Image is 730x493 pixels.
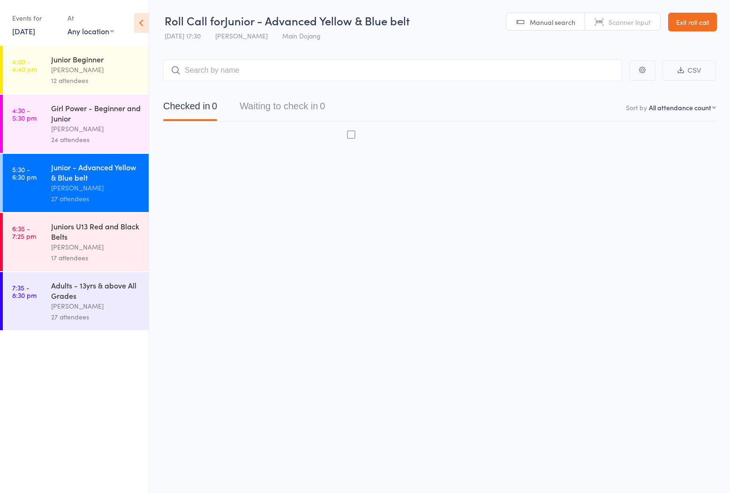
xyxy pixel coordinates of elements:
[225,13,410,28] span: Junior - Advanced Yellow & Blue belt
[165,31,201,40] span: [DATE] 17:30
[3,272,149,330] a: 7:35 -8:30 pmAdults - 13yrs & above All Grades[PERSON_NAME]27 attendees
[3,154,149,212] a: 5:30 -6:30 pmJunior - Advanced Yellow & Blue belt[PERSON_NAME]27 attendees
[215,31,268,40] span: [PERSON_NAME]
[12,166,37,181] time: 5:30 - 6:30 pm
[3,46,149,94] a: 4:00 -4:40 pmJunior Beginner[PERSON_NAME]12 attendees
[649,103,711,112] div: All attendance count
[530,17,575,27] span: Manual search
[51,242,141,252] div: [PERSON_NAME]
[51,134,141,145] div: 24 attendees
[68,10,114,26] div: At
[240,96,325,121] button: Waiting to check in0
[12,106,37,121] time: 4:30 - 5:30 pm
[51,301,141,311] div: [PERSON_NAME]
[163,96,217,121] button: Checked in0
[51,75,141,86] div: 12 attendees
[51,54,141,64] div: Junior Beginner
[51,252,141,263] div: 17 attendees
[668,13,717,31] a: Exit roll call
[51,280,141,301] div: Adults - 13yrs & above All Grades
[51,103,141,123] div: Girl Power - Beginner and Junior
[51,193,141,204] div: 27 attendees
[12,225,36,240] time: 6:35 - 7:25 pm
[12,26,35,36] a: [DATE]
[51,311,141,322] div: 27 attendees
[165,13,225,28] span: Roll Call for
[212,101,217,111] div: 0
[662,61,716,81] button: CSV
[163,60,622,81] input: Search by name
[51,182,141,193] div: [PERSON_NAME]
[12,284,37,299] time: 7:35 - 8:30 pm
[12,10,58,26] div: Events for
[282,31,321,40] span: Main Dojang
[51,221,141,242] div: Juniors U13 Red and Black Belts
[320,101,325,111] div: 0
[51,162,141,182] div: Junior - Advanced Yellow & Blue belt
[3,95,149,153] a: 4:30 -5:30 pmGirl Power - Beginner and Junior[PERSON_NAME]24 attendees
[68,26,114,36] div: Any location
[51,123,141,134] div: [PERSON_NAME]
[626,103,647,112] label: Sort by
[3,213,149,271] a: 6:35 -7:25 pmJuniors U13 Red and Black Belts[PERSON_NAME]17 attendees
[12,58,37,73] time: 4:00 - 4:40 pm
[51,64,141,75] div: [PERSON_NAME]
[609,17,651,27] span: Scanner input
